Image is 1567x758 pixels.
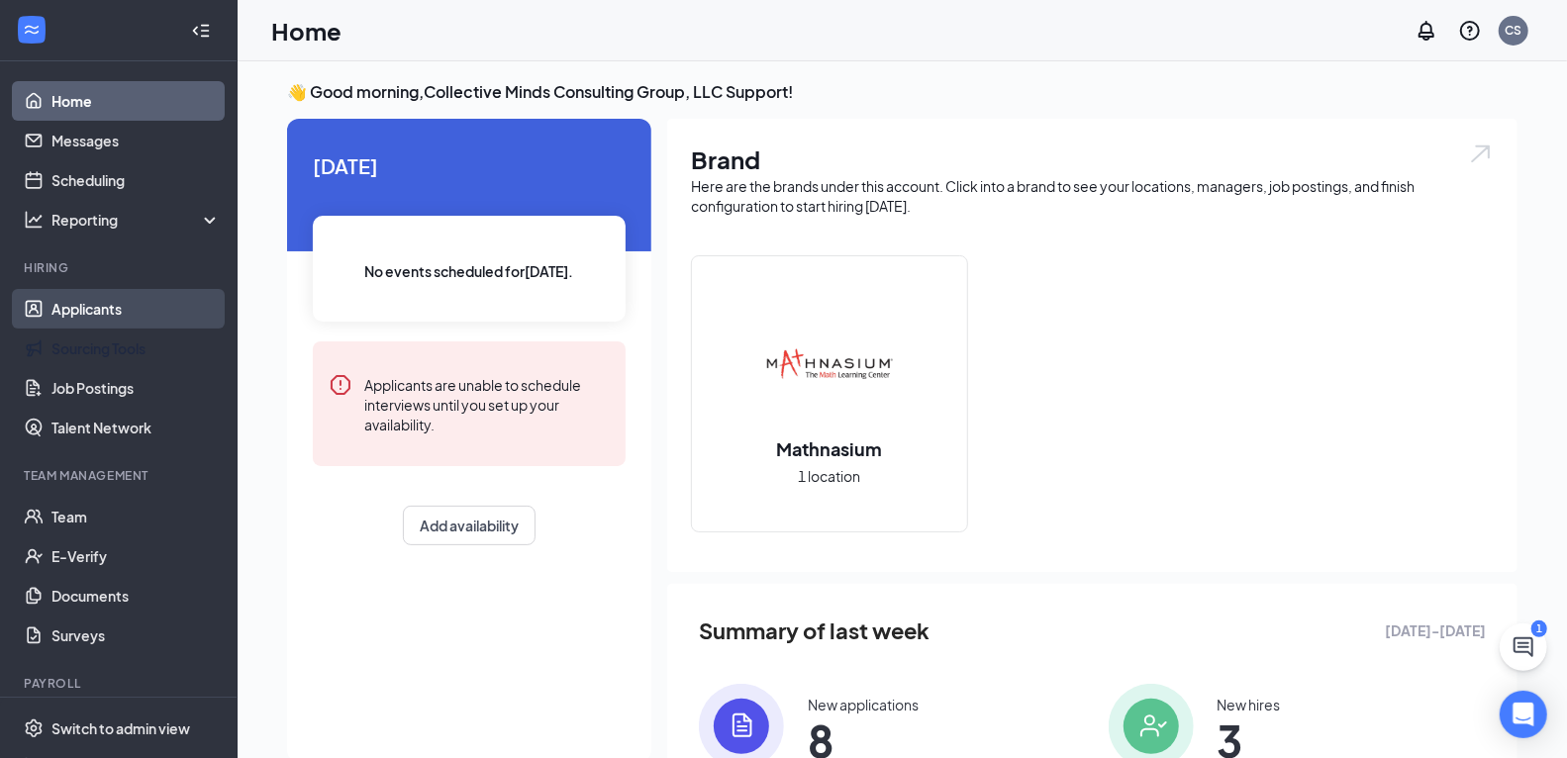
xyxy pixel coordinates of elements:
[51,718,190,738] div: Switch to admin view
[766,302,893,428] img: Mathnasium
[808,695,919,714] div: New applications
[691,142,1494,176] h1: Brand
[51,616,221,655] a: Surveys
[24,467,217,484] div: Team Management
[1385,619,1486,641] span: [DATE] - [DATE]
[51,408,221,447] a: Talent Network
[287,81,1518,103] h3: 👋 Good morning, Collective Minds Consulting Group, LLC Support !
[691,176,1494,216] div: Here are the brands under this account. Click into a brand to see your locations, managers, job p...
[24,210,44,230] svg: Analysis
[757,436,903,461] h2: Mathnasium
[699,614,930,648] span: Summary of last week
[1415,19,1438,43] svg: Notifications
[51,210,222,230] div: Reporting
[24,259,217,276] div: Hiring
[51,289,221,329] a: Applicants
[51,329,221,368] a: Sourcing Tools
[364,373,610,434] div: Applicants are unable to schedule interviews until you set up your availability.
[51,160,221,200] a: Scheduling
[1468,142,1494,165] img: open.6027fd2a22e1237b5b06.svg
[51,576,221,616] a: Documents
[271,14,342,47] h1: Home
[51,536,221,576] a: E-Verify
[51,81,221,121] a: Home
[365,260,574,282] span: No events scheduled for [DATE] .
[1218,722,1281,758] span: 3
[24,675,217,692] div: Payroll
[22,20,42,40] svg: WorkstreamLogo
[1531,620,1547,637] div: 1
[1500,623,1547,671] button: ChatActive
[51,121,221,160] a: Messages
[1512,635,1535,659] svg: ChatActive
[808,722,919,758] span: 8
[329,373,352,397] svg: Error
[403,506,536,545] button: Add availability
[1500,691,1547,738] div: Open Intercom Messenger
[1218,695,1281,714] div: New hires
[313,150,626,181] span: [DATE]
[51,497,221,536] a: Team
[51,368,221,408] a: Job Postings
[191,21,211,41] svg: Collapse
[1506,22,1522,39] div: CS
[1458,19,1482,43] svg: QuestionInfo
[24,718,44,738] svg: Settings
[799,465,861,487] span: 1 location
